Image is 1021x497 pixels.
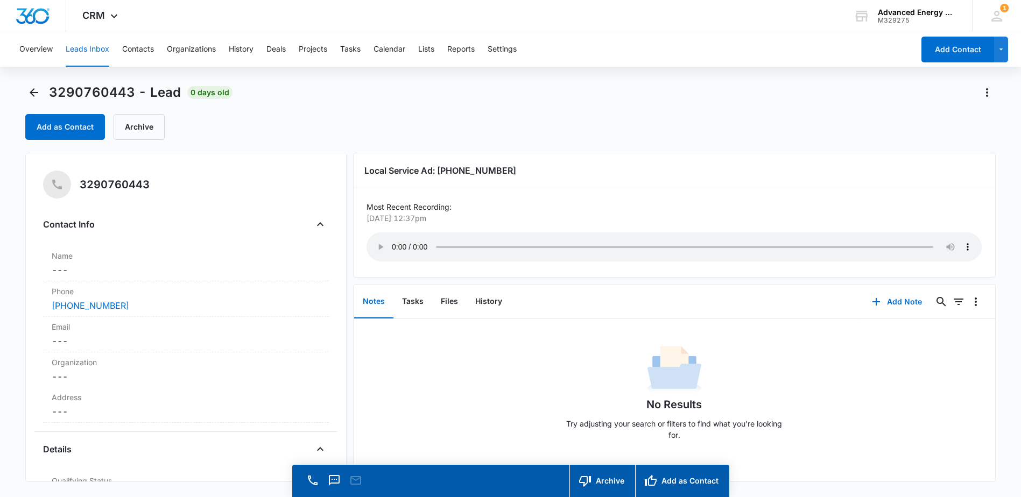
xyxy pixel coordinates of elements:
div: Email--- [43,317,329,352]
h1: No Results [646,396,702,413]
button: Archive [569,465,635,497]
button: Reports [447,32,475,67]
button: Actions [978,84,996,101]
button: Close [312,441,329,458]
div: Organization--- [43,352,329,387]
img: No Data [647,343,701,396]
span: 3290760443 - Lead [49,84,181,101]
button: Back [25,84,43,101]
button: Calendar [374,32,405,67]
button: Call [305,473,320,488]
div: account name [878,8,956,17]
p: Try adjusting your search or filters to find what you’re looking for. [561,418,787,441]
span: 1 [1000,4,1009,12]
button: Leads Inbox [66,32,109,67]
button: Add Contact [921,37,994,62]
h3: Local Service Ad: [PHONE_NUMBER] [364,164,984,177]
button: Deals [266,32,286,67]
h5: 3290760443 [80,176,150,193]
label: Organization [52,357,320,368]
label: Qualifying Status [52,475,320,486]
button: History [229,32,254,67]
button: Close [312,216,329,233]
dd: --- [52,335,320,347]
a: Text [327,479,342,488]
button: History [467,285,511,318]
button: Settings [488,32,517,67]
button: Search... [933,293,950,310]
button: Add as Contact [25,114,105,140]
p: [DATE] 12:37pm [367,212,975,224]
div: Name--- [43,246,329,281]
button: Overview [19,32,53,67]
dd: --- [52,264,320,276]
h4: Details [43,443,72,456]
button: Organizations [167,32,216,67]
div: Phone[PHONE_NUMBER] [43,281,329,317]
label: Phone [52,286,320,297]
dd: --- [52,405,320,418]
label: Address [52,392,320,403]
h4: Contact Info [43,218,95,231]
button: Lists [418,32,434,67]
button: Tasks [340,32,361,67]
button: Add Note [861,289,933,315]
dd: --- [52,370,320,383]
button: Add as Contact [635,465,729,497]
div: Address--- [43,387,329,423]
audio: Your browser does not support the audio tag. [367,232,982,261]
button: Tasks [393,285,432,318]
label: Name [52,250,320,261]
button: Filters [950,293,967,310]
button: Files [432,285,467,318]
button: Projects [299,32,327,67]
div: account id [878,17,956,24]
button: Archive [114,114,165,140]
button: Contacts [122,32,154,67]
a: [PHONE_NUMBER] [52,299,129,312]
a: Call [305,479,320,488]
button: Text [327,473,342,488]
span: 0 days old [187,86,233,99]
button: Overflow Menu [967,293,984,310]
button: Notes [354,285,393,318]
p: Most Recent Recording: [367,201,982,212]
label: Email [52,321,320,332]
span: CRM [82,10,105,21]
div: notifications count [1000,4,1009,12]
